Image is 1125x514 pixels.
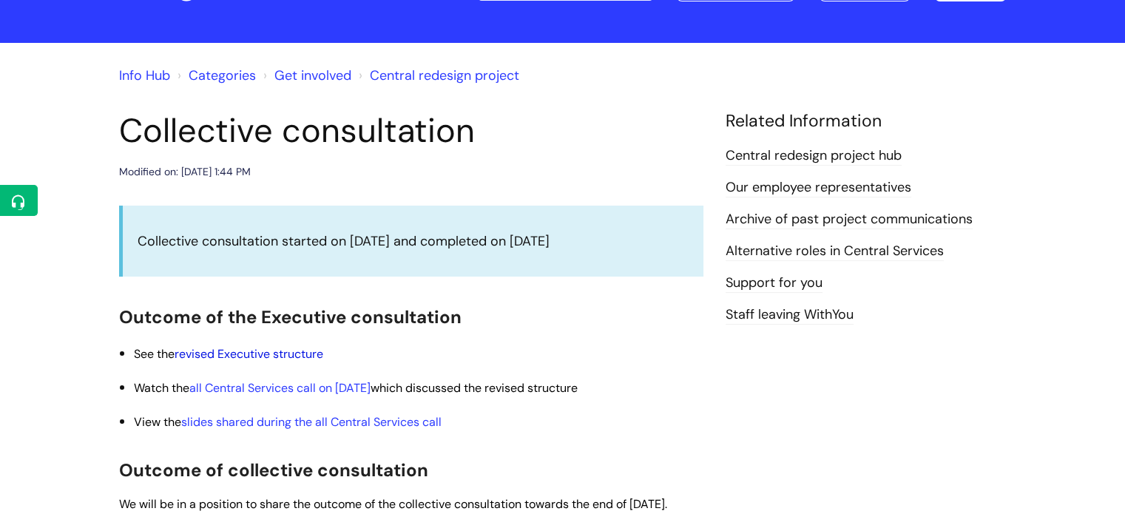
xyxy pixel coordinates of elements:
[726,305,854,325] a: Staff leaving WithYou
[174,64,256,87] li: Solution home
[138,229,689,253] p: Collective consultation started on [DATE] and completed on [DATE]
[189,380,371,396] a: all Central Services call on [DATE]
[726,274,822,293] a: Support for you
[119,67,170,84] a: Info Hub
[274,67,351,84] a: Get involved
[260,64,351,87] li: Get involved
[175,346,323,362] a: revised Executive structure
[134,346,323,362] span: See the
[119,496,667,512] span: We will be in a position to share the outcome of the collective consultation towards the end of [...
[134,414,442,430] span: View the
[189,67,256,84] a: Categories
[119,111,703,151] h1: Collective consultation
[726,146,902,166] a: Central redesign project hub
[119,459,428,481] span: Outcome of collective consultation
[726,210,973,229] a: Archive of past project communications
[181,414,442,430] a: slides shared during the all Central Services call
[355,64,519,87] li: Central redesign project
[119,163,251,181] div: Modified on: [DATE] 1:44 PM
[119,305,462,328] span: Outcome of the Executive consultation
[134,380,578,396] span: Watch the which discussed the revised structure
[370,67,519,84] a: Central redesign project
[726,242,944,261] a: Alternative roles in Central Services
[726,178,911,197] a: Our employee representatives
[726,111,1007,132] h4: Related Information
